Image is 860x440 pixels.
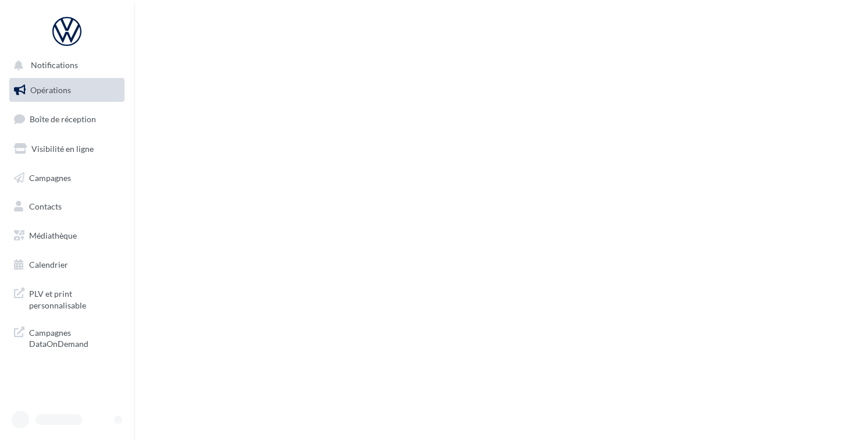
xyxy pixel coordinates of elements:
[29,172,71,182] span: Campagnes
[31,144,94,154] span: Visibilité en ligne
[7,281,127,315] a: PLV et print personnalisable
[29,201,62,211] span: Contacts
[30,114,96,124] span: Boîte de réception
[7,166,127,190] a: Campagnes
[29,286,120,311] span: PLV et print personnalisable
[30,85,71,95] span: Opérations
[7,194,127,219] a: Contacts
[29,230,77,240] span: Médiathèque
[7,253,127,277] a: Calendrier
[7,137,127,161] a: Visibilité en ligne
[7,107,127,132] a: Boîte de réception
[7,78,127,102] a: Opérations
[7,223,127,248] a: Médiathèque
[29,260,68,269] span: Calendrier
[29,325,120,350] span: Campagnes DataOnDemand
[7,320,127,354] a: Campagnes DataOnDemand
[31,61,78,70] span: Notifications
